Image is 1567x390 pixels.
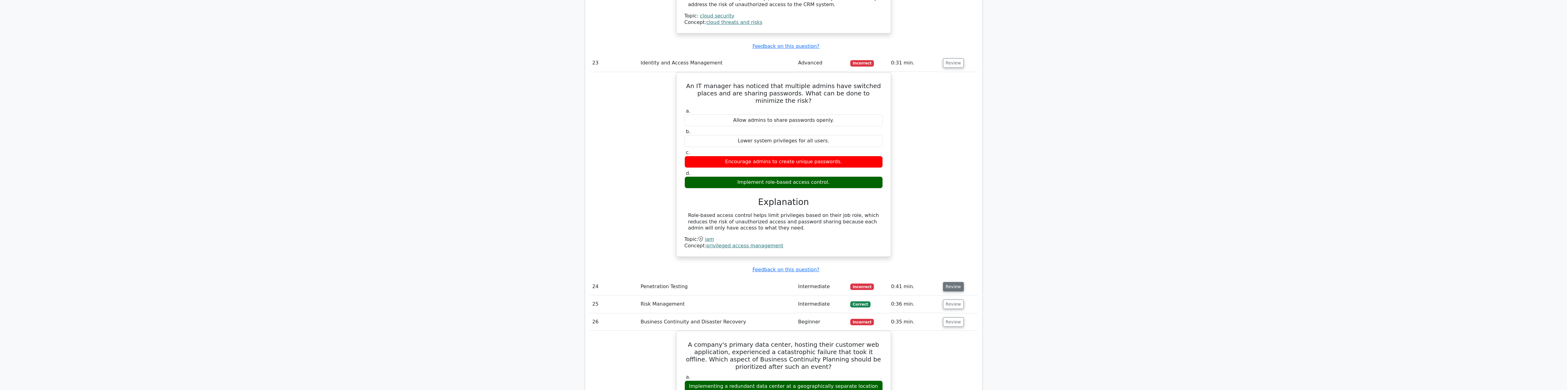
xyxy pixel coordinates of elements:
span: a. [686,374,691,380]
td: Penetration Testing [638,278,796,295]
h3: Explanation [688,197,879,207]
a: cloud threats and risks [706,19,762,25]
button: Review [943,58,964,68]
td: 25 [590,295,638,313]
div: Concept: [685,243,883,249]
div: Role-based access control helps limit privileges based on their job role, which reduces the risk ... [688,212,879,231]
td: Intermediate [796,295,848,313]
div: Topic: [685,236,883,243]
td: Risk Management [638,295,796,313]
span: Correct [850,301,870,307]
button: Review [943,299,964,309]
h5: An IT manager has noticed that multiple admins have switched places and are sharing passwords. Wh... [684,82,883,104]
td: 0:35 min. [889,313,941,331]
td: 0:36 min. [889,295,941,313]
span: Incorrect [850,319,874,325]
td: 26 [590,313,638,331]
a: Feedback on this question? [752,267,819,272]
div: Topic: [685,13,883,19]
button: Review [943,282,964,292]
span: d. [686,170,691,176]
div: Lower system privileges for all users. [685,135,883,147]
td: Advanced [796,54,848,72]
td: Intermediate [796,278,848,295]
span: a. [686,108,691,114]
td: 0:31 min. [889,54,941,72]
div: Concept: [685,19,883,26]
div: Implement role-based access control. [685,176,883,188]
a: iam [705,236,714,242]
td: Beginner [796,313,848,331]
td: Business Continuity and Disaster Recovery [638,313,796,331]
button: Review [943,317,964,327]
span: c. [686,149,690,155]
h5: A company's primary data center, hosting their customer web application, experienced a catastroph... [684,341,883,370]
a: Feedback on this question? [752,43,819,49]
span: Incorrect [850,60,874,66]
a: cloud security [700,13,734,19]
span: b. [686,129,691,134]
span: Incorrect [850,284,874,290]
div: Allow admins to share passwords openly. [685,114,883,126]
div: Encourage admins to create unique passwords. [685,156,883,168]
td: 0:41 min. [889,278,941,295]
td: 23 [590,54,638,72]
td: 24 [590,278,638,295]
td: Identity and Access Management [638,54,796,72]
a: privileged access management [706,243,783,249]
